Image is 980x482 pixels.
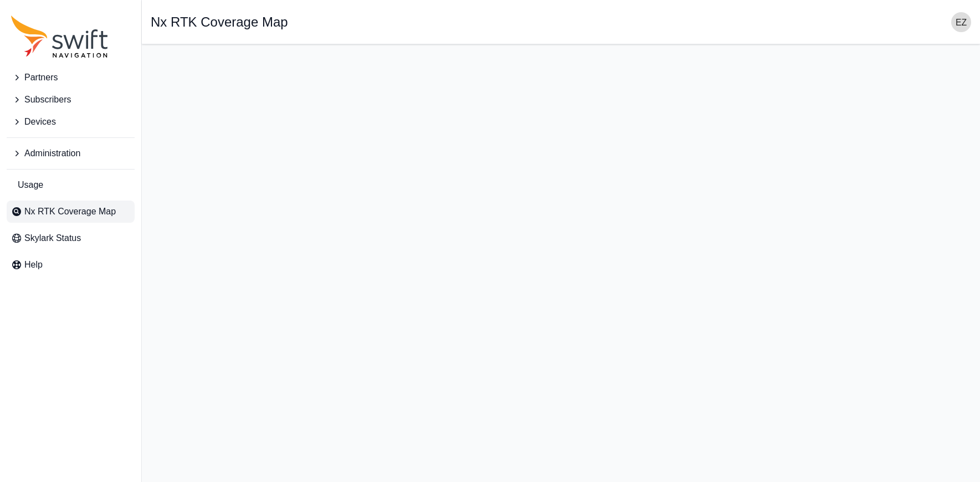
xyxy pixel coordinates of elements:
[951,12,971,32] img: user photo
[24,71,58,84] span: Partners
[7,254,135,276] a: Help
[7,142,135,165] button: Administration
[7,89,135,111] button: Subscribers
[7,111,135,133] button: Devices
[7,201,135,223] a: Nx RTK Coverage Map
[24,258,43,271] span: Help
[7,174,135,196] a: Usage
[18,178,43,192] span: Usage
[24,205,116,218] span: Nx RTK Coverage Map
[151,16,288,29] h1: Nx RTK Coverage Map
[24,147,80,160] span: Administration
[7,66,135,89] button: Partners
[7,227,135,249] a: Skylark Status
[24,93,71,106] span: Subscribers
[24,232,81,245] span: Skylark Status
[24,115,56,129] span: Devices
